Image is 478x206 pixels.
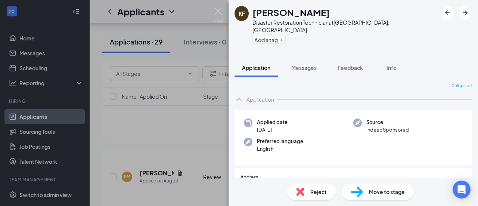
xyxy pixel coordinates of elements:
span: English [257,145,303,153]
span: Source [366,119,409,126]
span: IndeedSponsored [366,126,409,133]
button: ArrowRight [459,6,472,19]
span: Info [387,64,397,71]
span: Applied date [257,119,288,126]
span: Messages [291,64,317,71]
span: Address [240,174,258,181]
button: ArrowLeftNew [441,6,454,19]
h1: [PERSON_NAME] [252,6,330,19]
button: PlusAdd a tag [252,36,286,44]
svg: ChevronUp [235,95,243,104]
div: Application [246,96,274,103]
span: Feedback [338,64,363,71]
span: Move to stage [369,188,405,196]
span: Reject [310,188,327,196]
svg: ArrowLeftNew [443,8,452,17]
span: Collapse all [451,83,472,89]
span: Application [242,64,270,71]
svg: ArrowRight [461,8,470,17]
span: Preferred language [257,138,303,145]
div: KF [239,10,245,17]
svg: Plus [279,38,284,42]
div: Disaster Restoration Technician at [GEOGRAPHIC_DATA], [GEOGRAPHIC_DATA] [252,19,437,34]
div: Open Intercom Messenger [453,181,471,199]
span: [DATE] [257,126,288,133]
